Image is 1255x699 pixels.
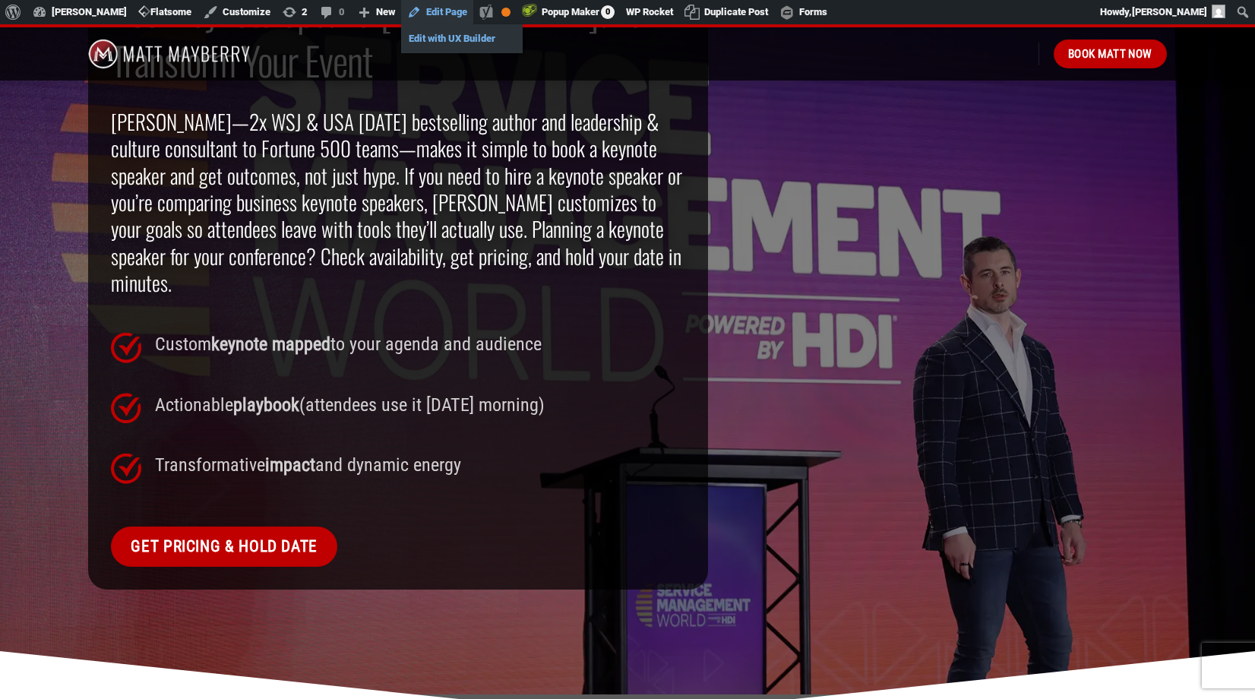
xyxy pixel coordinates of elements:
a: Edit with UX Builder [401,29,523,49]
span: [PERSON_NAME] [1132,6,1207,17]
span: Book Matt Now [1068,45,1152,63]
strong: playbook [233,394,299,416]
a: Get Pricing & Hold Date [111,527,337,567]
strong: keynote mapped [211,334,330,355]
p: Actionable (attendees use it [DATE] morning) [155,391,684,419]
p: Custom to your agenda and audience [155,330,684,359]
a: Book Matt Now [1054,40,1167,68]
img: Matt Mayberry [88,27,250,81]
h2: [PERSON_NAME]—2x WSJ & USA [DATE] bestselling author and leadership & culture consultant to Fortu... [111,109,685,297]
div: OK [501,8,511,17]
p: Transformative and dynamic energy [155,451,684,479]
strong: impact [265,454,315,476]
span: Get Pricing & Hold Date [131,533,318,559]
span: 0 [601,5,615,19]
